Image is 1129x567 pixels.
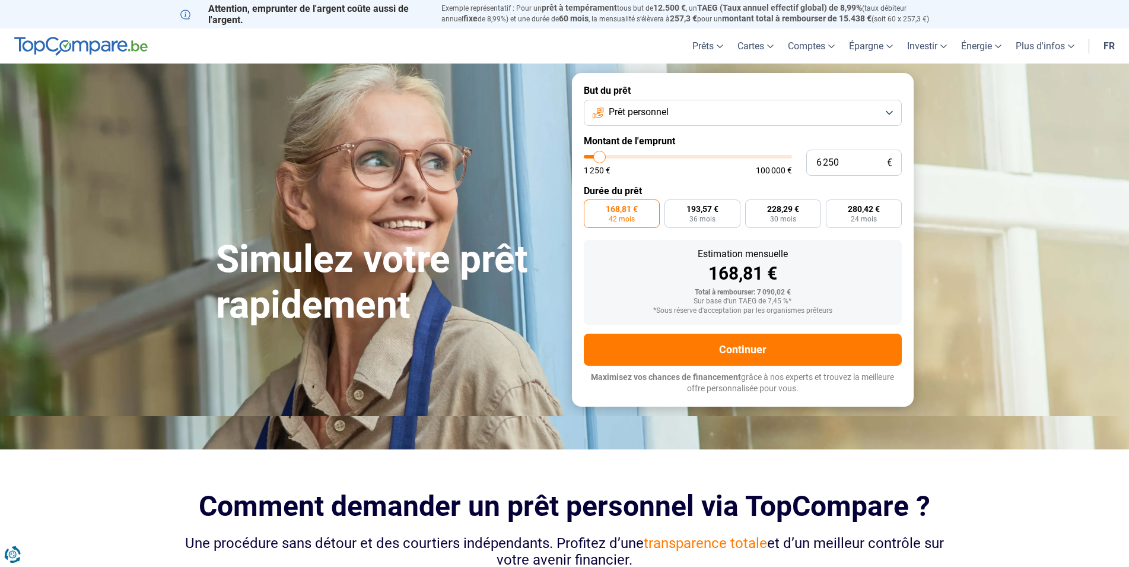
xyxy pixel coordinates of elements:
button: Continuer [584,334,902,366]
div: *Sous réserve d'acceptation par les organismes prêteurs [593,307,892,315]
span: 100 000 € [756,166,792,175]
span: prêt à tempérament [542,3,617,12]
div: Total à rembourser: 7 090,02 € [593,289,892,297]
img: TopCompare [14,37,148,56]
label: Montant de l'emprunt [584,135,902,147]
p: Attention, emprunter de l'argent coûte aussi de l'argent. [180,3,427,26]
a: Épargne [842,28,900,64]
span: 193,57 € [686,205,718,213]
span: 42 mois [609,216,635,223]
h2: Comment demander un prêt personnel via TopCompare ? [180,490,949,522]
a: Plus d'infos [1009,28,1082,64]
span: 60 mois [559,14,589,23]
span: 168,81 € [606,205,638,213]
label: Durée du prêt [584,185,902,197]
span: fixe [463,14,478,23]
div: Estimation mensuelle [593,249,892,259]
div: Sur base d'un TAEG de 7,45 %* [593,297,892,306]
label: But du prêt [584,85,902,96]
span: Prêt personnel [609,106,669,119]
span: 280,42 € [848,205,880,213]
div: 168,81 € [593,265,892,283]
span: Maximisez vos chances de financement [591,372,741,382]
a: Comptes [781,28,842,64]
p: grâce à nos experts et trouvez la meilleure offre personnalisée pour vous. [584,372,902,395]
span: TAEG (Taux annuel effectif global) de 8,99% [697,3,862,12]
span: € [887,158,892,168]
button: Prêt personnel [584,100,902,126]
h1: Simulez votre prêt rapidement [216,237,558,328]
span: 257,3 € [670,14,697,23]
a: fr [1096,28,1122,64]
a: Cartes [730,28,781,64]
span: 1 250 € [584,166,610,175]
span: transparence totale [644,535,767,552]
span: 24 mois [851,216,877,223]
a: Énergie [954,28,1009,64]
span: 228,29 € [767,205,799,213]
a: Prêts [685,28,730,64]
a: Investir [900,28,954,64]
span: 30 mois [770,216,796,223]
span: montant total à rembourser de 15.438 € [722,14,872,23]
span: 36 mois [689,216,715,223]
p: Exemple représentatif : Pour un tous but de , un (taux débiteur annuel de 8,99%) et une durée de ... [441,3,949,24]
span: 12.500 € [653,3,686,12]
